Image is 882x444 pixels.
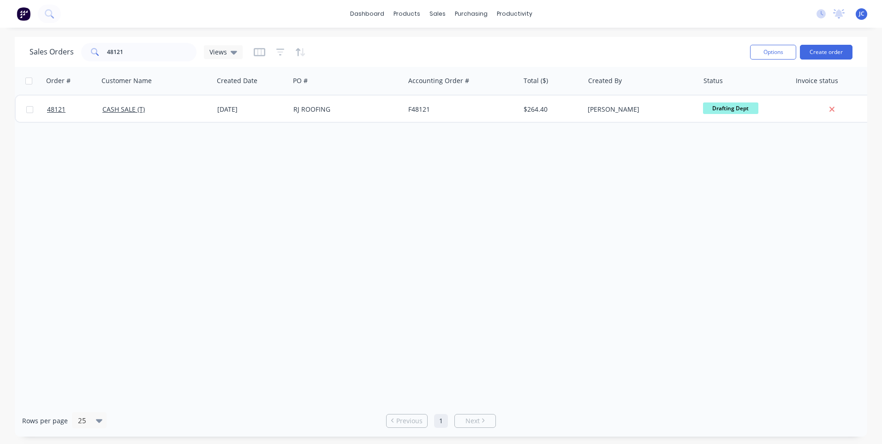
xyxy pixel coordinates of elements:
a: CASH SALE (T) [102,105,145,114]
div: Accounting Order # [408,76,469,85]
div: PO # [293,76,308,85]
div: [DATE] [217,105,286,114]
div: Created Date [217,76,257,85]
div: RJ ROOFING [293,105,396,114]
ul: Pagination [382,414,500,428]
button: Create order [800,45,852,60]
span: Views [209,47,227,57]
div: Created By [588,76,622,85]
a: 48121 [47,96,102,123]
img: Factory [17,7,30,21]
span: Rows per page [22,416,68,426]
div: Total ($) [524,76,548,85]
div: purchasing [450,7,492,21]
h1: Sales Orders [30,48,74,56]
div: [PERSON_NAME] [588,105,690,114]
button: Options [750,45,796,60]
a: dashboard [346,7,389,21]
span: JC [859,10,864,18]
div: Status [703,76,723,85]
div: Order # [46,76,71,85]
a: Previous page [387,416,427,426]
div: sales [425,7,450,21]
div: $264.40 [524,105,578,114]
a: Next page [455,416,495,426]
div: Customer Name [101,76,152,85]
a: Page 1 is your current page [434,414,448,428]
div: Invoice status [796,76,838,85]
input: Search... [107,43,197,61]
div: productivity [492,7,537,21]
div: F48121 [408,105,511,114]
span: Next [465,416,480,426]
div: products [389,7,425,21]
span: 48121 [47,105,66,114]
span: Previous [396,416,423,426]
span: Drafting Dept [703,102,758,114]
